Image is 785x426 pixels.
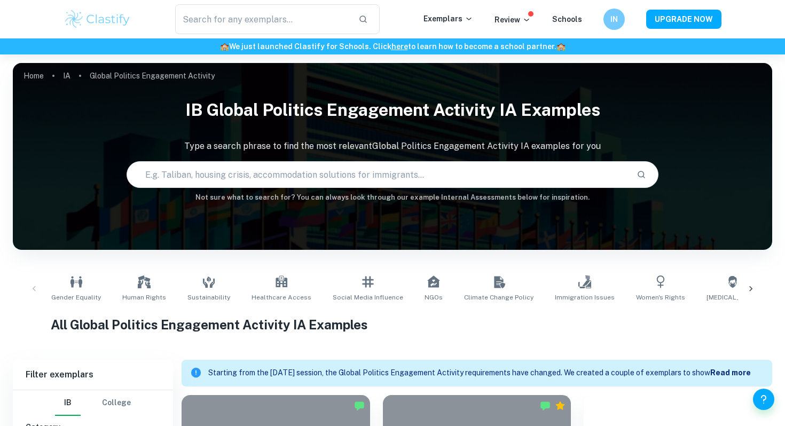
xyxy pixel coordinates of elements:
span: Healthcare Access [252,293,311,302]
h6: Filter exemplars [13,360,173,390]
a: IA [63,68,70,83]
button: IN [603,9,625,30]
input: E.g. Taliban, housing crisis, accommodation solutions for immigrants... [127,160,627,190]
span: Gender Equality [51,293,101,302]
span: NGOs [425,293,443,302]
span: Social Media Influence [333,293,403,302]
button: IB [55,390,81,416]
button: Help and Feedback [753,389,774,410]
span: Women's Rights [636,293,685,302]
p: Review [494,14,531,26]
a: Home [23,68,44,83]
p: Starting from the [DATE] session, the Global Politics Engagement Activity requirements have chang... [208,367,710,379]
p: Exemplars [423,13,473,25]
h6: IN [608,13,621,25]
span: [MEDICAL_DATA] [706,293,758,302]
span: Human Rights [122,293,166,302]
span: Climate Change Policy [464,293,533,302]
span: Immigration Issues [555,293,615,302]
span: Sustainability [187,293,230,302]
img: Marked [354,400,365,411]
h1: All Global Politics Engagement Activity IA Examples [51,315,734,334]
p: Type a search phrase to find the most relevant Global Politics Engagement Activity IA examples fo... [13,140,772,153]
button: Search [632,165,650,184]
a: here [391,42,408,51]
div: Premium [555,400,566,411]
img: Clastify logo [64,9,131,30]
p: Global Politics Engagement Activity [90,70,215,82]
h6: Not sure what to search for? You can always look through our example Internal Assessments below f... [13,192,772,203]
h6: We just launched Clastify for Schools. Click to learn how to become a school partner. [2,41,783,52]
img: Marked [540,400,551,411]
a: Schools [552,15,582,23]
span: 🏫 [556,42,566,51]
button: UPGRADE NOW [646,10,721,29]
b: Read more [710,368,751,377]
input: Search for any exemplars... [175,4,350,34]
span: 🏫 [220,42,229,51]
h1: IB Global Politics Engagement Activity IA examples [13,93,772,127]
div: Filter type choice [55,390,131,416]
button: College [102,390,131,416]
